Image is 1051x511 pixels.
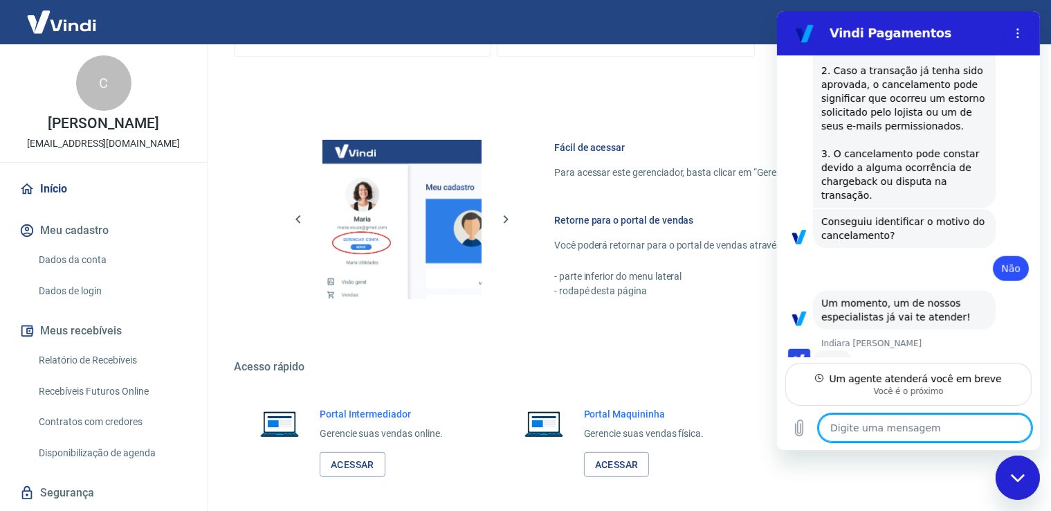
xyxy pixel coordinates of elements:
a: Recebíveis Futuros Online [33,377,190,406]
h6: Retorne para o portal de vendas [554,213,985,227]
p: [EMAIL_ADDRESS][DOMAIN_NAME] [27,136,180,151]
a: Disponibilização de agenda [33,439,190,467]
a: Início [17,174,190,204]
img: Imagem de um notebook aberto [250,407,309,440]
a: Acessar [584,452,650,478]
h6: Portal Maquininha [584,407,704,421]
a: Dados da conta [33,246,190,274]
img: Vindi [17,1,107,43]
h6: Portal Intermediador [320,407,443,421]
p: - rodapé desta página [554,284,985,298]
a: Contratos com credores [33,408,190,436]
img: Imagem da dashboard mostrando o botão de gerenciar conta na sidebar no lado esquerdo [322,140,482,299]
iframe: Janela de mensagens [777,11,1040,450]
iframe: Botão para abrir a janela de mensagens, conversa em andamento [996,456,1040,500]
a: Segurança [17,478,190,508]
a: Relatório de Recebíveis [33,346,190,375]
button: Sair [985,10,1034,35]
p: Gerencie suas vendas física. [584,427,704,441]
p: Gerencie suas vendas online. [320,427,443,441]
p: Para acessar este gerenciador, basta clicar em “Gerenciar conta” no menu lateral do portal de ven... [554,165,985,180]
h5: Acesso rápido [234,360,1018,374]
a: Acessar [320,452,385,478]
div: C [76,55,131,111]
a: Dados de login [33,277,190,305]
img: Imagem de um notebook aberto [515,407,573,440]
button: Meu cadastro [17,215,190,246]
button: Meus recebíveis [17,316,190,346]
p: - parte inferior do menu lateral [554,269,985,284]
p: Você poderá retornar para o portal de vendas através das seguintes maneiras: [554,238,985,253]
h6: Fácil de acessar [554,141,985,154]
p: [PERSON_NAME] [48,116,158,131]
